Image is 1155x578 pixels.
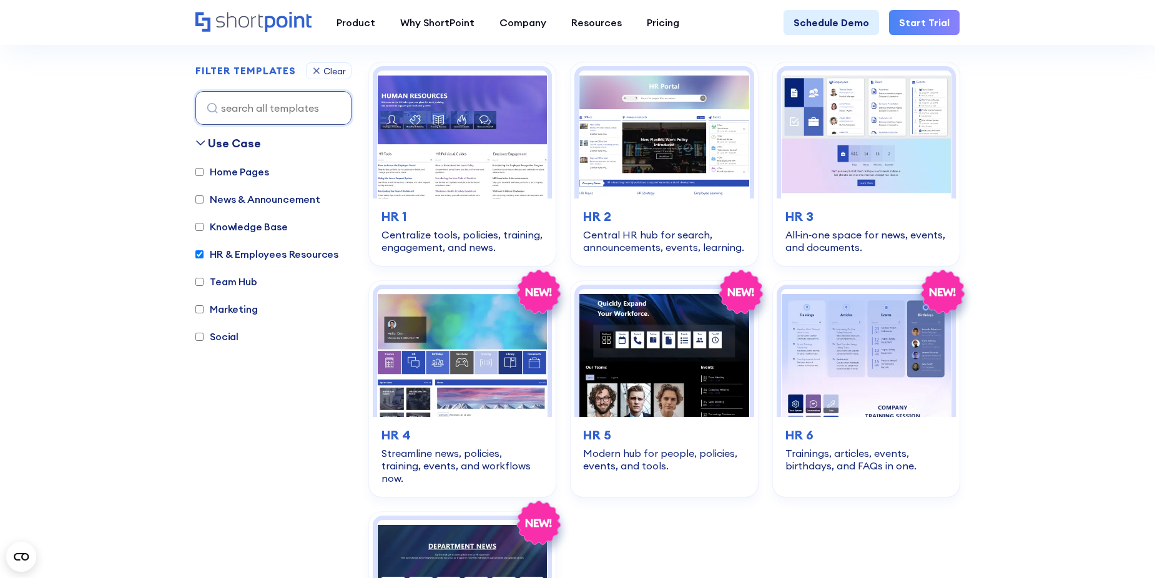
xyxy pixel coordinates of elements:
img: HR 4 – SharePoint HR Intranet Template: Streamline news, policies, training, events, and workflow... [377,289,548,417]
h2: FILTER TEMPLATES [195,66,296,77]
input: Knowledge Base [195,223,204,231]
div: Modern hub for people, policies, events, and tools. [583,447,745,472]
label: Social [195,329,238,344]
div: Why ShortPoint [400,15,474,30]
a: HR 3 – HR Intranet Template: All‑in‑one space for news, events, and documents.HR 3All‑in‑one spac... [773,62,960,266]
h3: HR 1 [381,207,543,226]
input: News & Announcement [195,195,204,203]
a: Start Trial [889,10,960,35]
a: Product [324,10,388,35]
h3: HR 2 [583,207,745,226]
div: Centralize tools, policies, training, engagement, and news. [381,228,543,253]
div: Trainings, articles, events, birthdays, and FAQs in one. [785,447,947,472]
div: Streamline news, policies, training, events, and workflows now. [381,447,543,484]
h3: HR 4 [381,426,543,444]
input: HR & Employees Resources [195,250,204,258]
a: HR 2 - HR Intranet Portal: Central HR hub for search, announcements, events, learning.HR 2Central... [571,62,757,266]
a: HR 1 – Human Resources Template: Centralize tools, policies, training, engagement, and news.HR 1C... [369,62,556,266]
div: Pricing [647,15,679,30]
h3: HR 6 [785,426,947,444]
a: Pricing [634,10,692,35]
input: Team Hub [195,278,204,286]
a: HR 6 – HR SharePoint Site Template: Trainings, articles, events, birthdays, and FAQs in one.HR 6T... [773,281,960,497]
button: Open CMP widget [6,542,36,572]
input: Home Pages [195,168,204,176]
div: Central HR hub for search, announcements, events, learning. [583,228,745,253]
div: Use Case [208,135,261,152]
div: Product [337,15,375,30]
img: HR 1 – Human Resources Template: Centralize tools, policies, training, engagement, and news. [377,71,548,198]
label: News & Announcement [195,192,320,207]
h3: HR 3 [785,207,947,226]
a: Why ShortPoint [388,10,487,35]
a: Resources [559,10,634,35]
div: Resources [571,15,622,30]
input: Social [195,333,204,341]
img: HR 6 – HR SharePoint Site Template: Trainings, articles, events, birthdays, and FAQs in one. [781,289,951,417]
h3: HR 5 [583,426,745,444]
input: Marketing [195,305,204,313]
a: HR 5 – Human Resource Template: Modern hub for people, policies, events, and tools.HR 5Modern hub... [571,281,757,497]
img: HR 5 – Human Resource Template: Modern hub for people, policies, events, and tools. [579,289,749,417]
input: search all templates [195,91,351,125]
label: Knowledge Base [195,219,288,234]
div: All‑in‑one space for news, events, and documents. [785,228,947,253]
label: Marketing [195,301,258,316]
a: Company [487,10,559,35]
a: Schedule Demo [784,10,879,35]
div: Clear [323,67,346,76]
label: Team Hub [195,274,257,289]
img: HR 3 – HR Intranet Template: All‑in‑one space for news, events, and documents. [781,71,951,198]
div: Company [499,15,546,30]
label: Home Pages [195,164,268,179]
a: HR 4 – SharePoint HR Intranet Template: Streamline news, policies, training, events, and workflow... [369,281,556,497]
img: HR 2 - HR Intranet Portal: Central HR hub for search, announcements, events, learning. [579,71,749,198]
iframe: Chat Widget [1093,518,1155,578]
a: Home [195,12,312,33]
label: HR & Employees Resources [195,247,338,262]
